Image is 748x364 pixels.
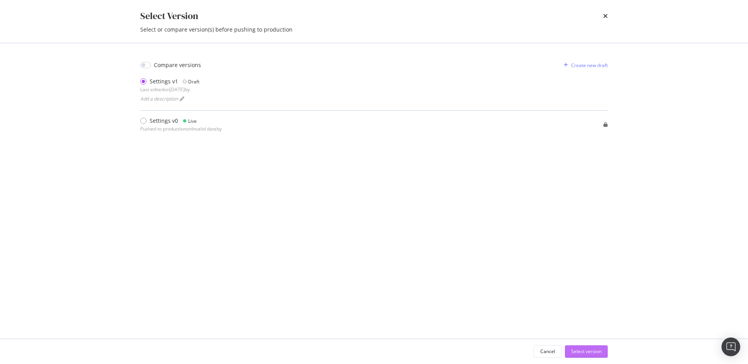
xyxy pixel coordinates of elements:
[150,78,178,85] div: Settings v1
[150,117,178,125] div: Settings v0
[603,9,608,23] div: times
[534,345,562,358] button: Cancel
[140,125,222,132] div: Pushed to production on Invalid date by
[571,62,608,69] div: Create new draft
[561,59,608,71] button: Create new draft
[140,95,178,102] span: Add a description
[140,26,608,34] div: Select or compare version(s) before pushing to production
[188,78,199,85] div: Draft
[140,9,198,23] div: Select Version
[154,61,201,69] div: Compare versions
[571,348,602,355] div: Select version
[140,86,190,93] div: Last edited on [DATE] by
[540,348,555,355] div: Cancel
[722,337,740,356] div: Open Intercom Messenger
[188,118,197,124] div: Live
[565,345,608,358] button: Select version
